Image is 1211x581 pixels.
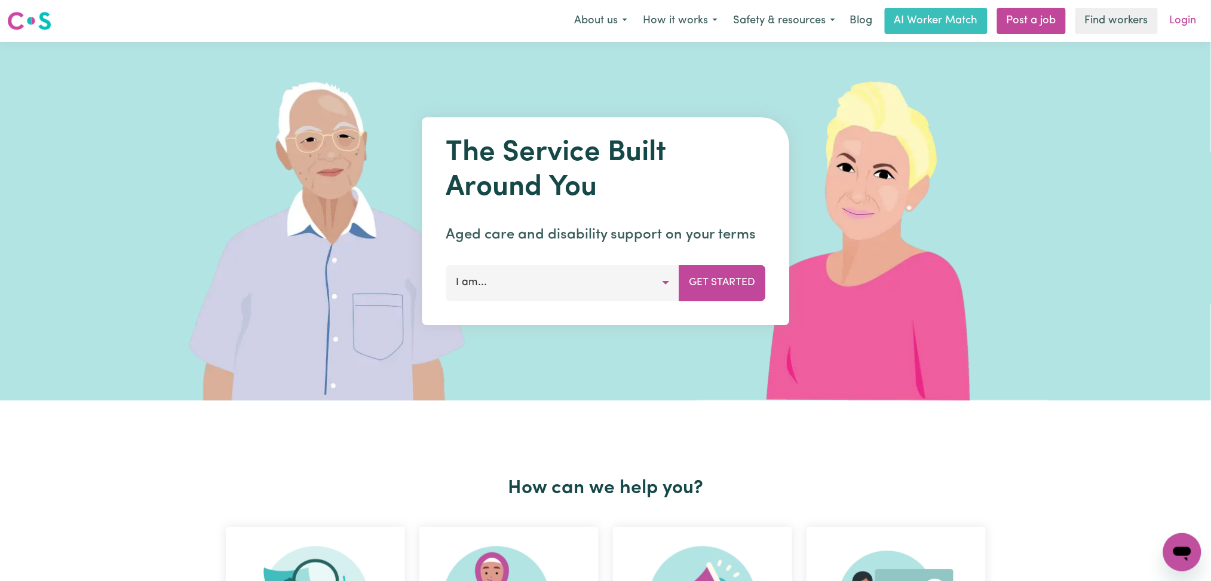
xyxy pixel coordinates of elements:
[7,7,51,35] a: Careseekers logo
[1163,8,1204,34] a: Login
[566,8,635,33] button: About us
[885,8,988,34] a: AI Worker Match
[679,265,765,301] button: Get Started
[843,8,880,34] a: Blog
[1163,533,1201,571] iframe: Button to launch messaging window
[219,477,993,500] h2: How can we help you?
[725,8,843,33] button: Safety & resources
[1075,8,1158,34] a: Find workers
[446,265,679,301] button: I am...
[446,136,765,205] h1: The Service Built Around You
[446,224,765,246] p: Aged care and disability support on your terms
[7,10,51,32] img: Careseekers logo
[635,8,725,33] button: How it works
[997,8,1066,34] a: Post a job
